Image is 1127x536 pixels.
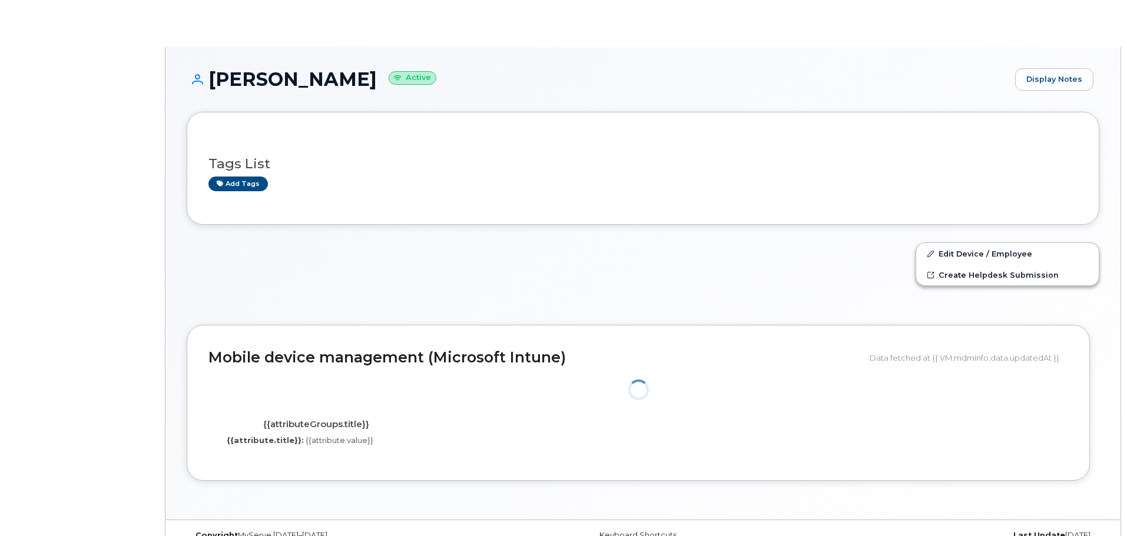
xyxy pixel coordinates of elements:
a: Create Helpdesk Submission [916,264,1099,285]
a: Edit Device / Employee [916,243,1099,264]
a: Display Notes [1015,68,1093,91]
label: {{attribute.title}}: [227,435,304,446]
h1: [PERSON_NAME] [187,69,1009,89]
small: Active [389,71,436,85]
div: Data fetched at {{ VM.mdmInfo.data.updatedAt }} [870,347,1068,369]
h3: Tags List [208,157,1078,171]
h2: Mobile device management (Microsoft Intune) [208,349,861,366]
span: {{attribute.value}} [306,435,373,445]
a: Add tags [208,177,268,191]
h4: {{attributeGroups.title}} [217,420,415,430]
